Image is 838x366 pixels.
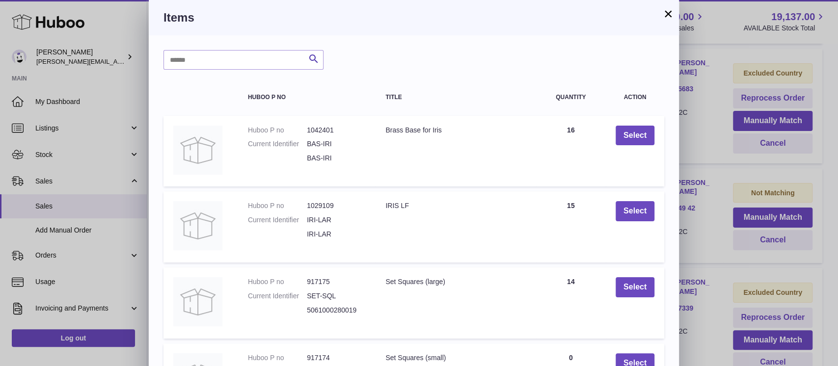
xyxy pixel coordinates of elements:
img: Set Squares (large) [173,277,222,326]
dd: SET-SQL [307,291,366,301]
dd: 1042401 [307,126,366,135]
div: IRIS LF [385,201,526,210]
dd: BAS-IRI [307,154,366,163]
img: Brass Base for Iris [173,126,222,175]
div: Set Squares (small) [385,353,526,363]
td: 15 [536,191,606,262]
img: IRIS LF [173,201,222,250]
td: 14 [536,267,606,339]
h3: Items [163,10,664,26]
button: Select [616,126,654,146]
dt: Huboo P no [248,353,307,363]
button: Select [616,201,654,221]
dt: Current Identifier [248,215,307,225]
th: Action [606,84,664,110]
dd: IRI-LAR [307,230,366,239]
td: 16 [536,116,606,187]
dd: IRI-LAR [307,215,366,225]
dt: Current Identifier [248,291,307,301]
dd: 917175 [307,277,366,287]
dt: Huboo P no [248,201,307,210]
dd: 5061000280019 [307,306,366,315]
dt: Huboo P no [248,126,307,135]
div: Set Squares (large) [385,277,526,287]
div: Brass Base for Iris [385,126,526,135]
th: Title [376,84,536,110]
dd: 917174 [307,353,366,363]
th: Huboo P no [238,84,376,110]
th: Quantity [536,84,606,110]
button: Select [616,277,654,297]
dd: BAS-IRI [307,139,366,149]
button: × [662,8,674,20]
dd: 1029109 [307,201,366,210]
dt: Current Identifier [248,139,307,149]
dt: Huboo P no [248,277,307,287]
